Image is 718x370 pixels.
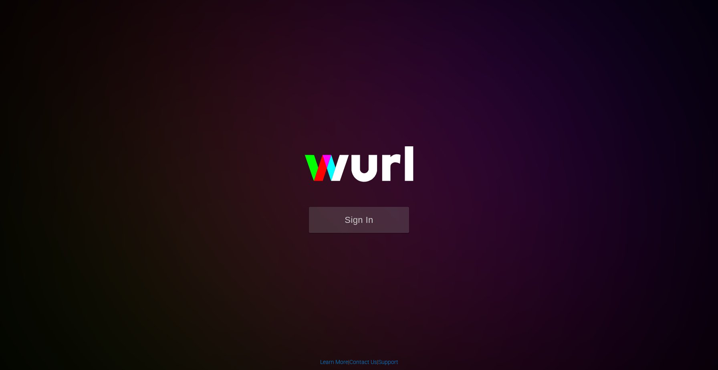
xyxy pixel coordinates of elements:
a: Contact Us [349,359,377,365]
a: Learn More [320,359,348,365]
a: Support [378,359,398,365]
img: wurl-logo-on-black-223613ac3d8ba8fe6dc639794a292ebdb59501304c7dfd60c99c58986ef67473.svg [279,129,439,207]
div: | | [320,358,398,366]
button: Sign In [309,207,409,233]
